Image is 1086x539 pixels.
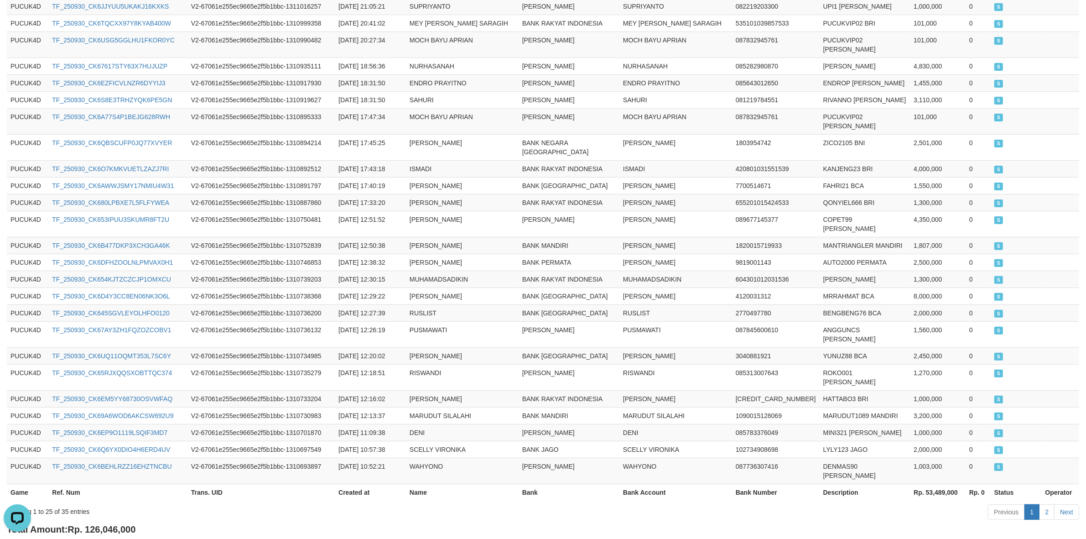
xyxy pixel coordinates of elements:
td: MRRAHMAT BCA [820,288,910,304]
td: [DATE] 12:20:02 [335,347,406,364]
td: 0 [966,134,991,160]
td: V2-67061e255ec9665e2f5b1bbc-1310736132 [187,321,335,347]
td: MEY [PERSON_NAME] SARAGIH [619,15,732,31]
td: [DATE] 12:16:02 [335,390,406,407]
td: PUCUK4D [7,31,48,58]
td: 3,200,000 [910,407,966,424]
td: 1820015719933 [732,237,820,254]
td: 1,000,000 [910,424,966,441]
td: V2-67061e255ec9665e2f5b1bbc-1310738368 [187,288,335,304]
td: V2-67061e255ec9665e2f5b1bbc-1310935111 [187,58,335,74]
td: 1,270,000 [910,364,966,390]
td: LYLY123 JAGO [820,441,910,458]
td: [PERSON_NAME] [519,91,619,108]
td: NURHASANAH [619,58,732,74]
td: [PERSON_NAME] [519,31,619,58]
td: [PERSON_NAME] [820,271,910,288]
td: ISMADI [619,160,732,177]
td: 1803954742 [732,134,820,160]
td: MUHAMADSADIKIN [406,271,519,288]
td: [PERSON_NAME] [619,134,732,160]
td: V2-67061e255ec9665e2f5b1bbc-1310895333 [187,108,335,134]
td: PUCUK4D [7,424,48,441]
td: 0 [966,424,991,441]
td: 101,000 [910,31,966,58]
a: TF_250930_CK654KJTZCZCJP1OMXCU [52,276,171,283]
td: FAHRI21 BCA [820,177,910,194]
td: 0 [966,347,991,364]
td: NURHASANAH [406,58,519,74]
td: [PERSON_NAME] [406,288,519,304]
td: AUTO2000 PERMATA [820,254,910,271]
a: TF_250930_CK6TQCXX97Y8KYAB400W [52,20,171,27]
td: PUCUK4D [7,160,48,177]
td: ANGGUNCS [PERSON_NAME] [820,321,910,347]
td: MOCH BAYU APRIAN [406,108,519,134]
td: ROKO001 [PERSON_NAME] [820,364,910,390]
td: MOCH BAYU APRIAN [619,108,732,134]
a: TF_250930_CK6EM5YY68730OSVWFAQ [52,395,172,403]
td: BANK RAKYAT INDONESIA [519,15,619,31]
td: PUCUK4D [7,108,48,134]
span: SUCCESS [994,446,1003,454]
td: 655201015424533 [732,194,820,211]
td: [PERSON_NAME] [820,58,910,74]
td: 0 [966,441,991,458]
td: MOCH BAYU APRIAN [619,31,732,58]
td: 604301012031536 [732,271,820,288]
td: ENDROP [PERSON_NAME] [820,74,910,91]
td: 0 [966,211,991,237]
td: BANK MANDIRI [519,237,619,254]
td: 085783376049 [732,424,820,441]
td: V2-67061e255ec9665e2f5b1bbc-1310746853 [187,254,335,271]
a: TF_250930_CK645SGVLEYOLHFO0120 [52,309,170,317]
td: [PERSON_NAME] [406,347,519,364]
span: SUCCESS [994,114,1003,121]
td: ENDRO PRAYITNO [406,74,519,91]
td: 0 [966,74,991,91]
a: TF_250930_CK6BEHLRZZ16EHZTNCBU [52,463,171,470]
a: TF_250930_CK6EP9O1119LSQIF3MD7 [52,429,167,436]
td: PUCUK4D [7,441,48,458]
td: [DATE] 18:56:36 [335,58,406,74]
td: MANTRIANGLER MANDIRI [820,237,910,254]
a: TF_250930_CK6O7KMKVUETLZAZJ7RI [52,165,169,173]
td: 0 [966,15,991,31]
td: [DATE] 12:30:15 [335,271,406,288]
td: PUSMAWATI [406,321,519,347]
span: SUCCESS [994,429,1003,437]
td: ENDRO PRAYITNO [619,74,732,91]
td: V2-67061e255ec9665e2f5b1bbc-1310697549 [187,441,335,458]
td: [DATE] 20:27:34 [335,31,406,58]
td: V2-67061e255ec9665e2f5b1bbc-1310891797 [187,177,335,194]
td: [DATE] 12:26:19 [335,321,406,347]
td: [PERSON_NAME] [406,237,519,254]
td: [PERSON_NAME] [406,254,519,271]
span: SUCCESS [994,63,1003,71]
a: TF_250930_CK6USG5GGLHU1FKOR0YC [52,37,174,44]
td: RISWANDI [619,364,732,390]
a: TF_250930_CK680LPBXE7L5FLFYWEA [52,199,169,206]
td: DENI [406,424,519,441]
td: PUCUKVIP02 [PERSON_NAME] [820,31,910,58]
td: PUCUK4D [7,211,48,237]
td: V2-67061e255ec9665e2f5b1bbc-1310919627 [187,91,335,108]
a: Previous [988,504,1024,520]
td: PUCUK4D [7,364,48,390]
td: 0 [966,31,991,58]
td: V2-67061e255ec9665e2f5b1bbc-1310894214 [187,134,335,160]
td: 0 [966,177,991,194]
td: [PERSON_NAME] [406,390,519,407]
button: Open LiveChat chat widget [4,4,31,31]
td: RIVANNO [PERSON_NAME] [820,91,910,108]
td: V2-67061e255ec9665e2f5b1bbc-1310733204 [187,390,335,407]
td: ZICO2105 BNI [820,134,910,160]
td: 3040881921 [732,347,820,364]
td: [DATE] 12:51:52 [335,211,406,237]
td: [PERSON_NAME] [519,211,619,237]
a: TF_250930_CK65RJXQQSXOBTTQC374 [52,369,172,377]
td: [DATE] 12:27:39 [335,304,406,321]
td: 1,300,000 [910,194,966,211]
a: Next [1054,504,1079,520]
td: QONYIEL666 BRI [820,194,910,211]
